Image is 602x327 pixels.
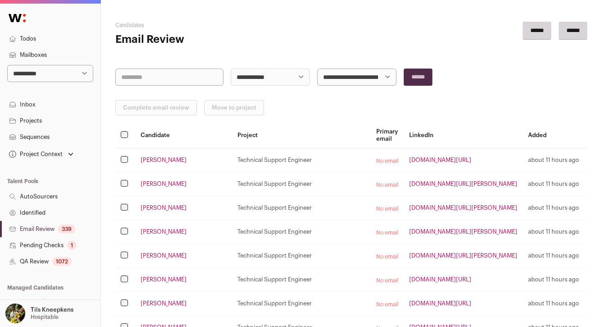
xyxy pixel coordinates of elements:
[5,304,25,323] img: 6689865-medium_jpg
[376,229,398,236] div: No email
[376,205,398,212] div: No email
[232,220,371,244] td: Technical Support Engineer
[141,157,187,164] a: [PERSON_NAME]
[4,9,31,27] img: Wellfound
[141,228,187,235] a: [PERSON_NAME]
[4,304,75,323] button: Open dropdown
[409,229,517,235] a: [DOMAIN_NAME][URL][PERSON_NAME]
[523,148,586,172] td: about 11 hours ago
[523,220,586,244] td: about 11 hours ago
[67,241,77,250] div: 1
[523,292,586,316] td: about 11 hours ago
[141,204,187,212] a: [PERSON_NAME]
[141,180,187,188] a: [PERSON_NAME]
[409,253,517,258] a: [DOMAIN_NAME][URL][PERSON_NAME]
[115,22,273,29] h2: Candidates
[7,148,75,161] button: Open dropdown
[409,276,471,282] a: [DOMAIN_NAME][URL]
[371,123,404,148] th: Primary email
[523,244,586,268] td: about 11 hours ago
[58,225,75,234] div: 339
[141,252,187,259] a: [PERSON_NAME]
[232,148,371,172] td: Technical Support Engineer
[232,292,371,316] td: Technical Support Engineer
[523,196,586,220] td: about 11 hours ago
[523,268,586,292] td: about 11 hours ago
[232,244,371,268] td: Technical Support Engineer
[409,157,471,163] a: [DOMAIN_NAME][URL]
[232,268,371,292] td: Technical Support Engineer
[52,257,72,266] div: 1072
[376,301,398,308] div: No email
[376,253,398,260] div: No email
[376,181,398,189] div: No email
[31,306,73,313] p: Tils Kneepkens
[409,181,517,187] a: [DOMAIN_NAME][URL][PERSON_NAME]
[115,32,273,47] h1: Email Review
[31,313,59,321] p: Hospitable
[232,196,371,220] td: Technical Support Engineer
[141,276,187,283] a: [PERSON_NAME]
[135,123,232,148] th: Candidate
[404,123,523,148] th: LinkedIn
[523,172,586,196] td: about 11 hours ago
[232,123,371,148] th: Project
[376,277,398,284] div: No email
[376,157,398,165] div: No email
[39,299,49,308] div: 1
[7,151,63,158] div: Project Context
[232,172,371,196] td: Technical Support Engineer
[523,123,586,148] th: Added
[409,300,471,306] a: [DOMAIN_NAME][URL]
[141,300,187,307] a: [PERSON_NAME]
[409,205,517,211] a: [DOMAIN_NAME][URL][PERSON_NAME]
